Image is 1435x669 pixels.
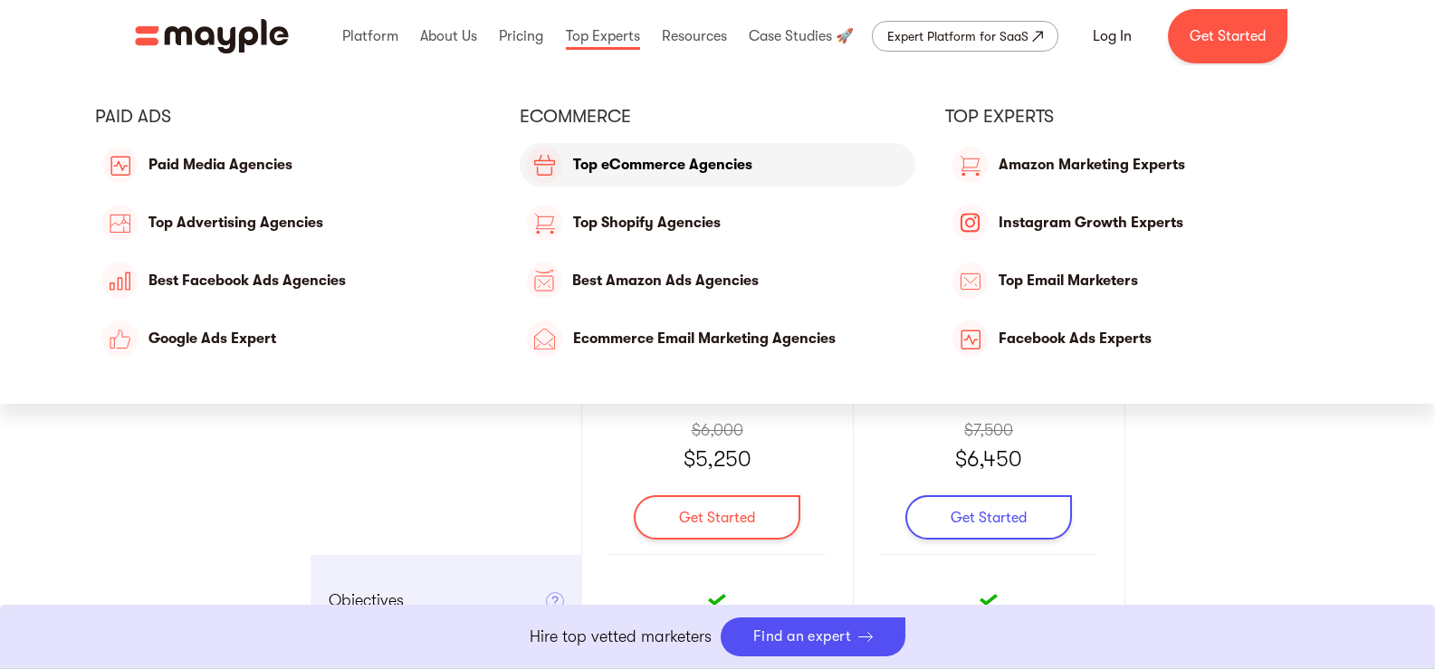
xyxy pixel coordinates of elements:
[520,105,915,129] div: eCommerce
[135,19,289,53] img: Mayple logo
[887,25,1028,47] div: Expert Platform for SaaS
[561,7,645,65] div: Top Experts
[634,495,800,540] a: Get Started
[945,105,1341,129] div: Top Experts
[95,105,491,129] div: PAID ADS
[494,7,548,65] div: Pricing
[964,418,1013,443] p: $7,500
[338,7,403,65] div: Platform
[955,443,1022,475] p: $6,450
[416,7,482,65] div: About Us
[753,628,852,645] div: Find an expert
[1168,9,1287,63] a: Get Started
[1109,459,1435,669] iframe: Chat Widget
[657,7,732,65] div: Resources
[872,21,1058,52] a: Expert Platform for SaaS
[1071,14,1153,58] a: Log In
[684,443,751,475] p: $5,250
[530,625,712,649] p: Hire top vetted marketers
[329,588,404,613] p: Objectives
[692,418,743,443] p: $6,000
[905,495,1072,540] a: Get Started
[135,19,289,53] a: home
